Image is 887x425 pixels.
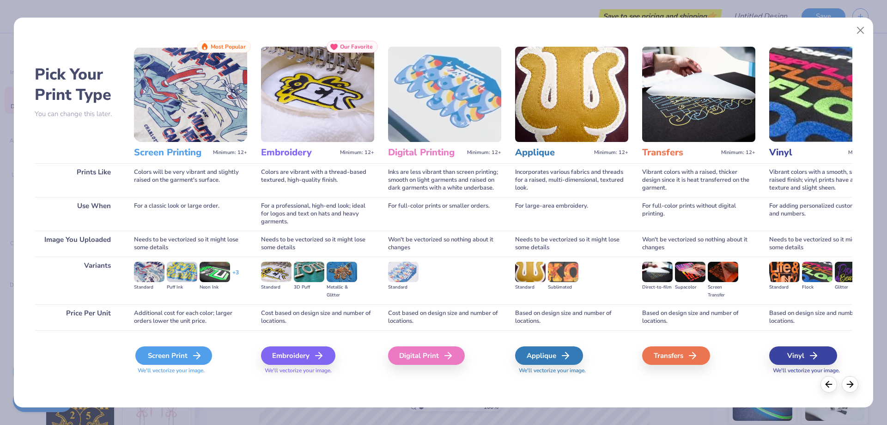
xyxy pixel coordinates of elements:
div: Standard [388,283,419,291]
div: Won't be vectorized so nothing about it changes [388,231,501,257]
div: For large-area embroidery. [515,197,628,231]
div: Embroidery [261,346,335,365]
div: + 3 [232,269,239,284]
h3: Embroidery [261,147,336,159]
div: Sublimated [548,283,578,291]
div: For full-color prints or smaller orders. [388,197,501,231]
img: Standard [261,262,292,282]
div: Needs to be vectorized so it might lose some details [134,231,247,257]
div: Vibrant colors with a raised, thicker design since it is heat transferred on the garment. [642,163,755,197]
div: Inks are less vibrant than screen printing; smooth on light garments and raised on dark garments ... [388,163,501,197]
span: Most Popular [211,43,246,50]
div: For a professional, high-end look; ideal for logos and text on hats and heavy garments. [261,197,374,231]
img: Transfers [642,47,755,142]
div: Vinyl [769,346,837,365]
span: We'll vectorize your image. [261,367,374,375]
div: Digital Print [388,346,465,365]
div: Prints Like [35,163,120,197]
div: Transfers [642,346,710,365]
div: Standard [515,283,546,291]
div: Vibrant colors with a smooth, slightly raised finish; vinyl prints have a consistent texture and ... [769,163,882,197]
img: Sublimated [548,262,578,282]
span: Our Favorite [340,43,373,50]
img: Direct-to-film [642,262,673,282]
div: 3D Puff [294,283,324,291]
div: Neon Ink [200,283,230,291]
img: Puff Ink [167,262,197,282]
div: For full-color prints without digital printing. [642,197,755,231]
div: For a classic look or large order. [134,197,247,231]
div: Direct-to-film [642,283,673,291]
img: Screen Printing [134,47,247,142]
span: We'll vectorize your image. [515,367,628,375]
h3: Screen Printing [134,147,209,159]
span: We'll vectorize your image. [769,367,882,375]
div: Price Per Unit [35,304,120,330]
div: Colors are vibrant with a thread-based textured, high-quality finish. [261,163,374,197]
div: For adding personalized custom names and numbers. [769,197,882,231]
div: Additional cost for each color; larger orders lower the unit price. [134,304,247,330]
div: Based on design size and number of locations. [642,304,755,330]
button: Close [852,22,869,39]
img: Vinyl [769,47,882,142]
div: Screen Print [135,346,212,365]
div: Standard [769,283,800,291]
img: Standard [769,262,800,282]
img: Screen Transfer [708,262,738,282]
img: Embroidery [261,47,374,142]
img: Supacolor [675,262,705,282]
div: Won't be vectorized so nothing about it changes [642,231,755,257]
p: You can change this later. [35,110,120,118]
div: Applique [515,346,583,365]
h3: Applique [515,147,590,159]
img: Digital Printing [388,47,501,142]
span: We'll vectorize your image. [134,367,247,375]
div: Standard [134,283,164,291]
span: Minimum: 12+ [467,149,501,156]
img: Flock [802,262,832,282]
img: Standard [388,262,419,282]
img: Applique [515,47,628,142]
div: Puff Ink [167,283,197,291]
span: Minimum: 12+ [721,149,755,156]
div: Needs to be vectorized so it might lose some details [515,231,628,257]
div: Needs to be vectorized so it might lose some details [769,231,882,257]
div: Screen Transfer [708,283,738,299]
div: Supacolor [675,283,705,291]
h3: Transfers [642,147,717,159]
div: Colors will be very vibrant and slightly raised on the garment's surface. [134,163,247,197]
div: Based on design size and number of locations. [769,304,882,330]
img: Standard [515,262,546,282]
h3: Vinyl [769,147,844,159]
span: Minimum: 12+ [848,149,882,156]
div: Based on design size and number of locations. [515,304,628,330]
div: Variants [35,257,120,304]
img: Metallic & Glitter [327,262,357,282]
div: Use When [35,197,120,231]
div: Metallic & Glitter [327,283,357,299]
span: Minimum: 12+ [213,149,247,156]
img: 3D Puff [294,262,324,282]
div: Cost based on design size and number of locations. [388,304,501,330]
div: Image You Uploaded [35,231,120,257]
div: Flock [802,283,832,291]
div: Cost based on design size and number of locations. [261,304,374,330]
span: Minimum: 12+ [594,149,628,156]
div: Standard [261,283,292,291]
img: Glitter [835,262,865,282]
h3: Digital Printing [388,147,463,159]
img: Neon Ink [200,262,230,282]
div: Needs to be vectorized so it might lose some details [261,231,374,257]
span: Minimum: 12+ [340,149,374,156]
h2: Pick Your Print Type [35,64,120,105]
img: Standard [134,262,164,282]
div: Incorporates various fabrics and threads for a raised, multi-dimensional, textured look. [515,163,628,197]
div: Glitter [835,283,865,291]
